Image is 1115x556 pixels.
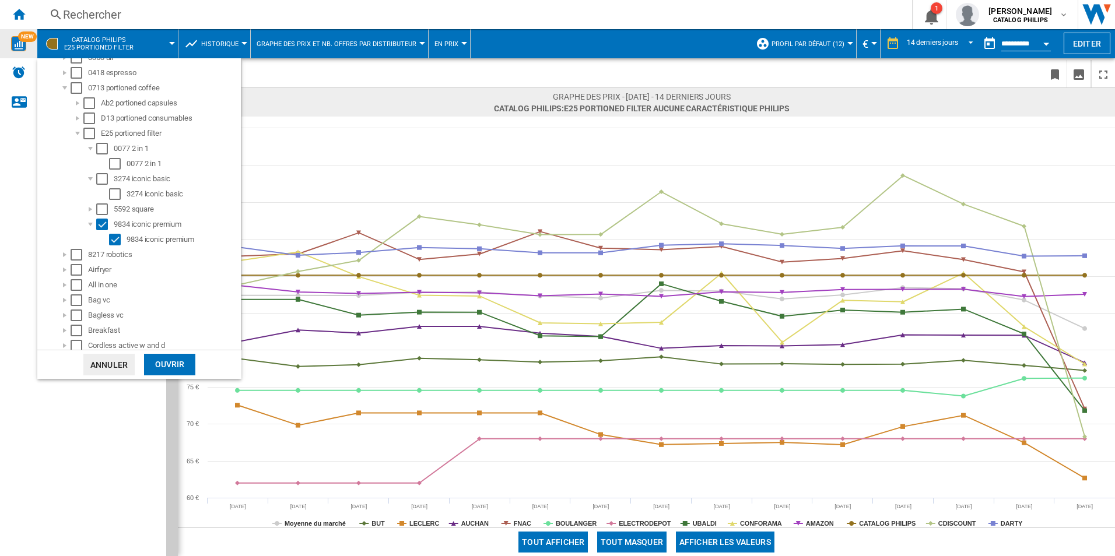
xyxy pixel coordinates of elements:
[83,97,101,109] md-checkbox: Select
[88,67,239,79] div: 0418 espresso
[88,325,239,336] div: Breakfast
[114,173,239,185] div: 3274 iconic basic
[127,188,239,200] div: 3274 iconic basic
[109,158,127,170] md-checkbox: Select
[88,309,239,321] div: Bagless vc
[71,294,88,306] md-checkbox: Select
[88,82,239,94] div: 0713 portioned coffee
[109,188,127,200] md-checkbox: Select
[71,82,88,94] md-checkbox: Select
[83,112,101,124] md-checkbox: Select
[88,249,239,261] div: 8217 robotics
[127,234,239,245] div: 9834 iconic premium
[101,97,239,109] div: Ab2 portioned capsules
[71,264,88,276] md-checkbox: Select
[96,203,114,215] md-checkbox: Select
[101,128,239,139] div: E25 portioned filter
[96,219,114,230] md-checkbox: Select
[127,158,239,170] div: 0077 2 in 1
[101,112,239,124] div: D13 portioned consumables
[88,294,239,306] div: Bag vc
[88,279,239,291] div: All in one
[71,325,88,336] md-checkbox: Select
[96,143,114,154] md-checkbox: Select
[114,203,239,215] div: 5592 square
[144,354,195,375] div: Ouvrir
[96,173,114,185] md-checkbox: Select
[114,219,239,230] div: 9834 iconic premium
[71,279,88,291] md-checkbox: Select
[71,340,88,351] md-checkbox: Select
[71,249,88,261] md-checkbox: Select
[109,234,127,245] md-checkbox: Select
[71,309,88,321] md-checkbox: Select
[88,340,239,351] div: Cordless active w and d
[83,354,135,375] button: Annuler
[88,264,239,276] div: Airfryer
[114,143,239,154] div: 0077 2 in 1
[83,128,101,139] md-checkbox: Select
[71,67,88,79] md-checkbox: Select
